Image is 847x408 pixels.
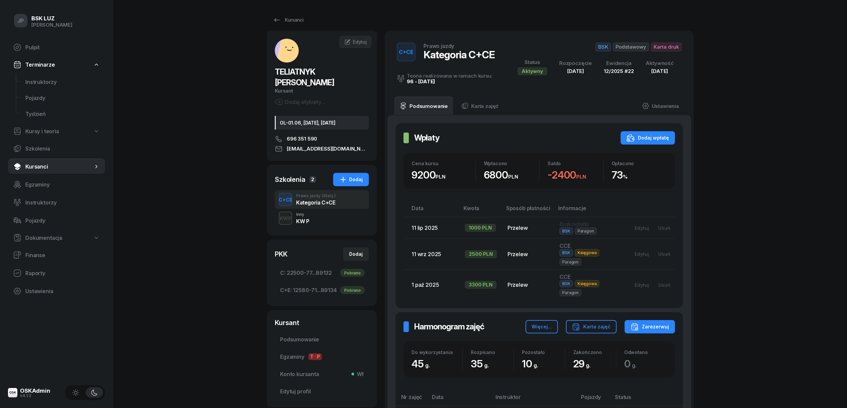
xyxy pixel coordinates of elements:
[646,60,674,66] div: Aktywność
[275,190,369,209] button: C+CEPrawo jazdy(Stacj.)Kategoria C+CE
[296,218,309,224] div: KW P
[566,320,617,333] button: Karta zajęć
[20,106,105,122] a: Tydzień
[465,281,497,289] div: 3300 PLN
[654,222,675,233] button: Usuń
[572,323,611,331] div: Karta zajęć
[25,62,55,68] span: Terminarze
[414,133,440,143] h2: Wpłaty
[296,194,336,198] div: Prawo jazdy
[560,289,581,296] span: Paragon
[411,349,463,355] div: Do wykorzystania
[548,169,603,181] div: -2400
[414,321,484,332] h2: Harmonogram zajęć
[275,249,287,259] div: PKK
[25,288,100,294] span: Ustawienia
[522,349,565,355] div: Pozostało
[25,79,100,85] span: Instruktorzy
[275,282,369,298] a: C+E:12580-71...89134Pobrano
[8,124,105,139] a: Kursy i teoria
[25,128,59,135] span: Kursy i teoria
[586,362,591,369] small: g.
[8,159,105,175] a: Kursanci
[471,358,492,370] span: 35
[394,97,453,115] a: Podsumowanie
[526,320,558,333] button: Więcej...
[8,212,105,228] a: Pojazdy
[456,97,504,115] a: Karta zajęć
[635,282,649,288] div: Edytuj
[576,174,586,180] small: PLN
[275,331,369,347] a: Podsumowanie
[613,43,649,51] span: Podstawowy
[20,394,50,398] div: v4.1.2
[280,270,363,276] span: 22500-77...89132
[25,146,100,152] span: Szkolenia
[631,323,669,331] div: Zarezerwuj
[560,221,589,227] span: Brak notatki
[575,280,600,287] span: Księgowa
[407,78,435,85] a: 96 - [DATE]
[279,211,292,225] button: KWP
[279,193,292,206] button: C+CE
[8,283,105,299] a: Ustawienia
[484,161,540,166] div: Wpłacono
[632,362,637,369] small: g.
[275,67,334,87] span: TELIATNYK [PERSON_NAME]
[548,161,603,166] div: Saldo
[534,362,538,369] small: g.
[604,60,634,66] div: Ewidencja
[277,214,294,222] div: KWP
[309,176,316,183] span: 2
[267,13,309,27] a: Kursanci
[315,353,322,360] span: P
[624,349,667,355] div: Odwołano
[25,200,100,206] span: Instruktorzy
[8,177,105,193] a: Egzaminy
[25,164,93,170] span: Kursanci
[8,230,105,245] a: Dokumentacja
[465,250,497,258] div: 2500 PLN
[397,43,415,61] button: C+CE
[275,116,369,130] div: OL-01.06, [DATE], [DATE]
[630,222,654,233] button: Edytuj
[411,169,476,181] div: 9200
[522,358,541,370] span: 10
[567,68,584,74] span: [DATE]
[436,174,446,180] small: PLN
[411,224,438,231] span: 11 lip 2025
[532,323,552,331] div: Więcej...
[340,269,365,277] div: Pobrano
[275,349,369,365] a: EgzaminyTP
[658,225,670,231] div: Usuń
[343,247,369,261] button: Dodaj
[411,251,441,257] span: 11 wrz 2025
[575,249,600,256] span: Księgowa
[275,366,369,382] a: Konto kursantaWł
[8,247,105,263] a: Finanse
[353,39,367,45] span: Edytuj
[276,196,295,204] div: C+CE
[333,173,369,186] button: Dodaj
[577,394,611,406] th: Pojazdy
[280,287,363,293] span: 12580-71...89134
[308,353,315,360] span: T
[8,57,105,72] a: Terminarze
[604,68,634,74] span: 12/2025 #22
[275,88,369,94] div: Kursant
[395,394,428,406] th: Nr zajęć
[8,265,105,281] a: Raporty
[560,280,573,287] span: BSK
[280,388,363,395] span: Edytuj profil
[460,205,502,217] th: Kwota
[8,388,17,397] img: logo-xs@2x.png
[25,235,62,241] span: Dokumentacja
[25,270,100,276] span: Raporty
[273,16,303,24] div: Kursanci
[280,353,363,360] span: Egzaminy
[484,362,489,369] small: g.
[275,318,369,327] div: Kursant
[658,251,670,257] div: Usuń
[280,287,291,293] span: C+E:
[596,43,611,51] span: BSK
